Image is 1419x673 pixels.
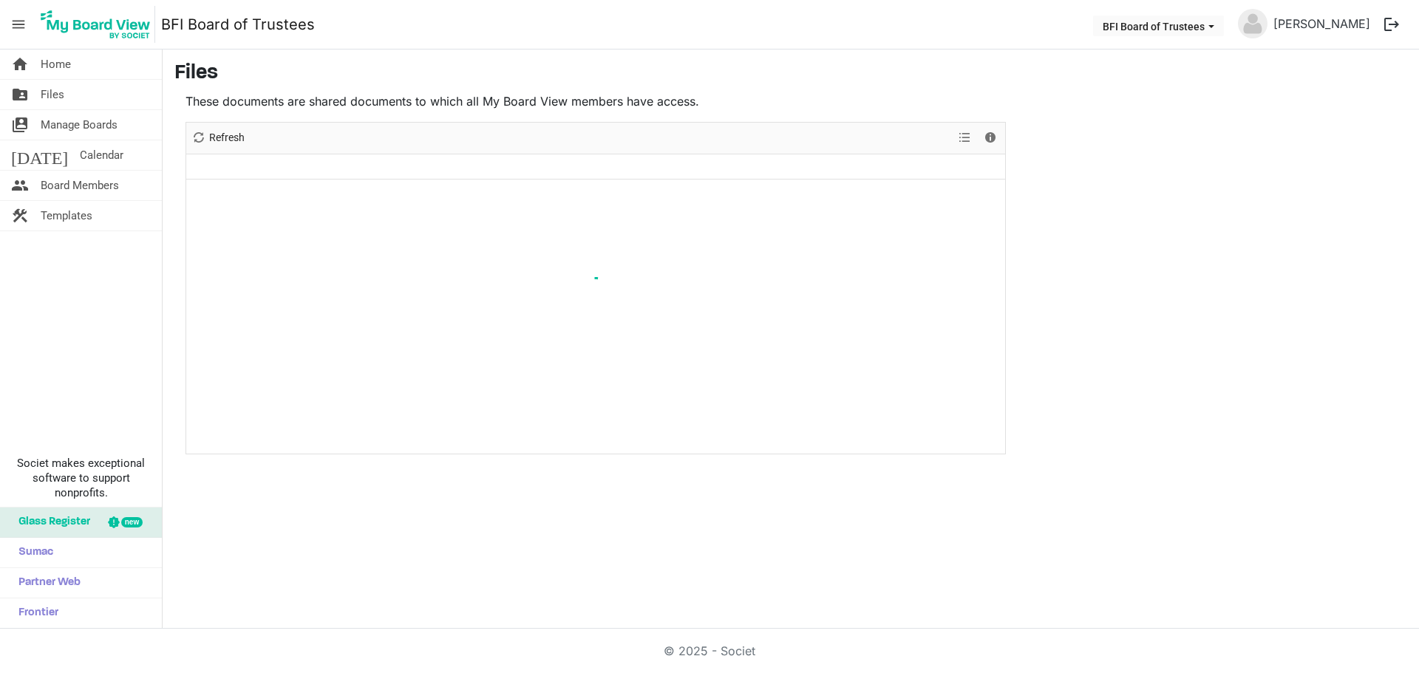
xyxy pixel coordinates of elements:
span: construction [11,201,29,230]
div: new [121,517,143,527]
span: Calendar [80,140,123,170]
span: Frontier [11,598,58,628]
span: Files [41,80,64,109]
button: logout [1376,9,1407,40]
span: people [11,171,29,200]
a: [PERSON_NAME] [1267,9,1376,38]
span: Glass Register [11,508,90,537]
span: folder_shared [11,80,29,109]
span: Societ makes exceptional software to support nonprofits. [7,456,155,500]
span: Partner Web [11,568,81,598]
a: © 2025 - Societ [664,643,755,658]
span: Sumac [11,538,53,567]
img: My Board View Logo [36,6,155,43]
span: switch_account [11,110,29,140]
span: home [11,49,29,79]
span: Board Members [41,171,119,200]
button: BFI Board of Trustees dropdownbutton [1093,16,1224,36]
a: My Board View Logo [36,6,161,43]
span: Manage Boards [41,110,118,140]
span: menu [4,10,33,38]
h3: Files [174,61,1407,86]
a: BFI Board of Trustees [161,10,315,39]
span: Templates [41,201,92,230]
span: [DATE] [11,140,68,170]
span: Home [41,49,71,79]
img: no-profile-picture.svg [1238,9,1267,38]
p: These documents are shared documents to which all My Board View members have access. [186,92,1006,110]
